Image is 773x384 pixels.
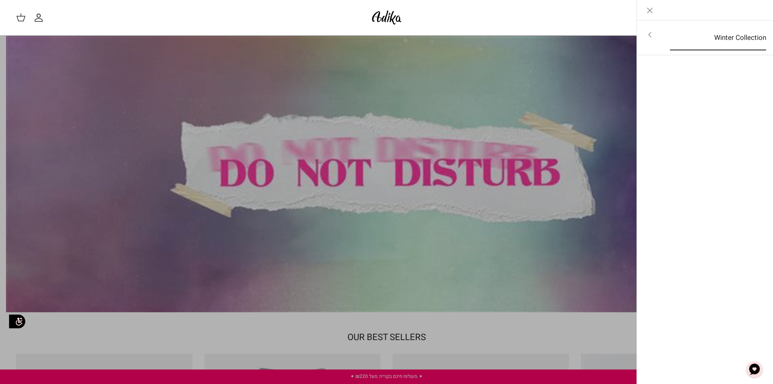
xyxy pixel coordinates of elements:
[34,13,47,23] a: החשבון שלי
[370,8,404,27] img: Adika IL
[6,311,28,333] img: accessibility_icon02.svg
[742,357,767,382] button: צ'אט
